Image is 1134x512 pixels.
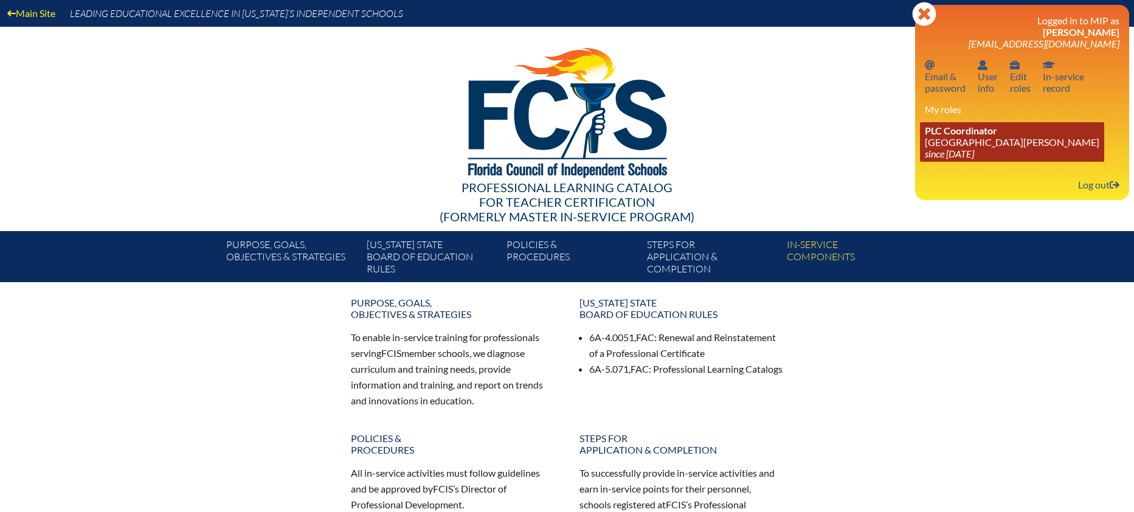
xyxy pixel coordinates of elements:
[344,427,562,460] a: Policies &Procedures
[433,483,453,494] span: FCIS
[1043,26,1119,38] span: [PERSON_NAME]
[589,330,784,361] li: 6A-4.0051, : Renewal and Reinstatement of a Professional Certificate
[221,236,361,282] a: Purpose, goals,objectives & strategies
[1110,180,1119,190] svg: Log out
[362,236,502,282] a: [US_STATE] StateBoard of Education rules
[969,38,1119,49] span: [EMAIL_ADDRESS][DOMAIN_NAME]
[920,122,1104,162] a: PLC Coordinator [GEOGRAPHIC_DATA][PERSON_NAME] since [DATE]
[925,125,997,136] span: PLC Coordinator
[1043,60,1055,70] svg: In-service record
[642,236,782,282] a: Steps forapplication & completion
[925,15,1119,49] h3: Logged in to MIP as
[344,292,562,325] a: Purpose, goals,objectives & strategies
[666,499,686,510] span: FCIS
[925,148,974,159] i: since [DATE]
[978,60,987,70] svg: User info
[589,361,784,377] li: 6A-5.071, : Professional Learning Catalogs
[572,427,791,460] a: Steps forapplication & completion
[351,330,555,408] p: To enable in-service training for professionals serving member schools, we diagnose curriculum an...
[1038,57,1089,96] a: In-service recordIn-servicerecord
[925,103,1119,115] h3: My roles
[381,347,401,359] span: FCIS
[572,292,791,325] a: [US_STATE] StateBoard of Education rules
[479,195,655,209] span: for Teacher Certification
[925,60,935,70] svg: Email password
[973,57,1003,96] a: User infoUserinfo
[636,331,654,343] span: FAC
[502,236,641,282] a: Policies &Procedures
[217,180,918,224] div: Professional Learning Catalog (formerly Master In-service Program)
[441,27,693,193] img: FCISlogo221.eps
[1005,57,1035,96] a: User infoEditroles
[1073,176,1124,193] a: Log outLog out
[1010,60,1020,70] svg: User info
[2,5,60,21] a: Main Site
[912,2,936,26] svg: Close
[631,363,649,375] span: FAC
[920,57,970,96] a: Email passwordEmail &password
[782,236,922,282] a: In-servicecomponents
